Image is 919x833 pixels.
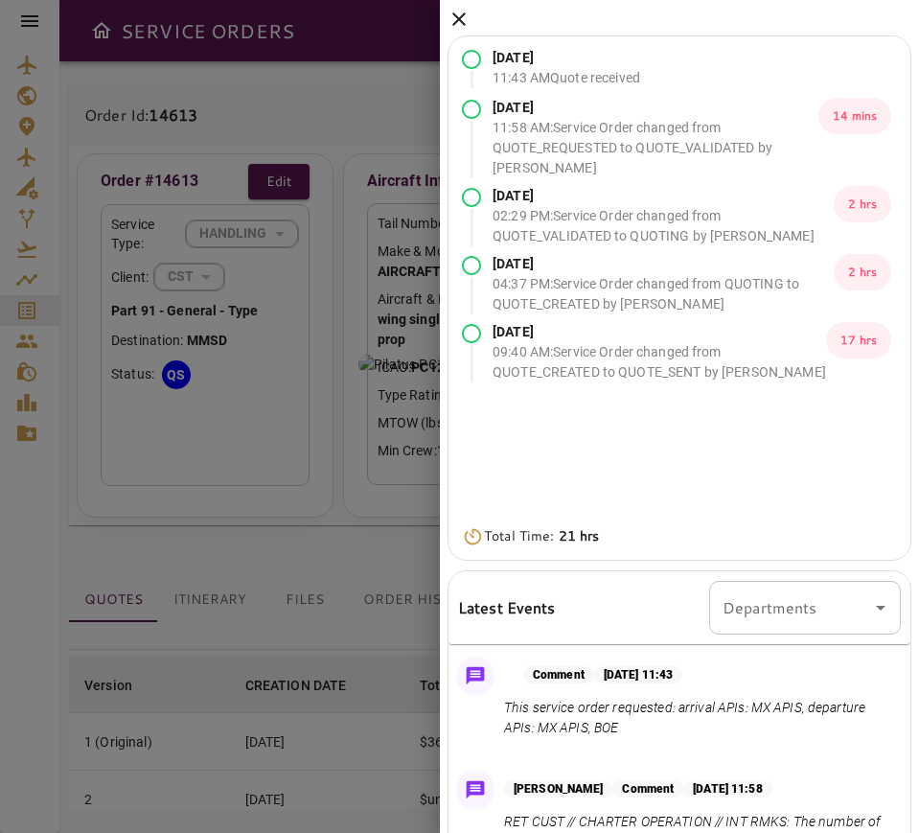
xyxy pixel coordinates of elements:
[559,526,600,545] b: 21 hrs
[493,118,818,178] p: 11:58 AM : Service Order changed from QUOTE_REQUESTED to QUOTE_VALIDATED by [PERSON_NAME]
[493,322,826,342] p: [DATE]
[504,780,612,798] p: [PERSON_NAME]
[493,342,826,382] p: 09:40 AM : Service Order changed from QUOTE_CREATED to QUOTE_SENT by [PERSON_NAME]
[612,780,683,798] p: Comment
[594,666,682,683] p: [DATE] 11:43
[462,662,489,689] img: Message Icon
[493,206,834,246] p: 02:29 PM : Service Order changed from QUOTE_VALIDATED to QUOTING by [PERSON_NAME]
[462,527,484,546] img: Timer Icon
[493,186,834,206] p: [DATE]
[458,595,556,620] h6: Latest Events
[493,98,818,118] p: [DATE]
[818,98,891,134] p: 14 mins
[826,322,891,359] p: 17 hrs
[493,68,640,88] p: 11:43 AM Quote received
[834,254,891,290] p: 2 hrs
[493,274,834,314] p: 04:37 PM : Service Order changed from QUOTING to QUOTE_CREATED by [PERSON_NAME]
[523,666,594,683] p: Comment
[484,526,599,546] p: Total Time:
[867,594,894,621] button: Open
[493,254,834,274] p: [DATE]
[683,780,771,798] p: [DATE] 11:58
[504,698,893,738] p: This service order requested: arrival APIs: MX APIS, departure APIs: MX APIS, BOE
[493,48,640,68] p: [DATE]
[462,776,489,803] img: Message Icon
[834,186,891,222] p: 2 hrs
